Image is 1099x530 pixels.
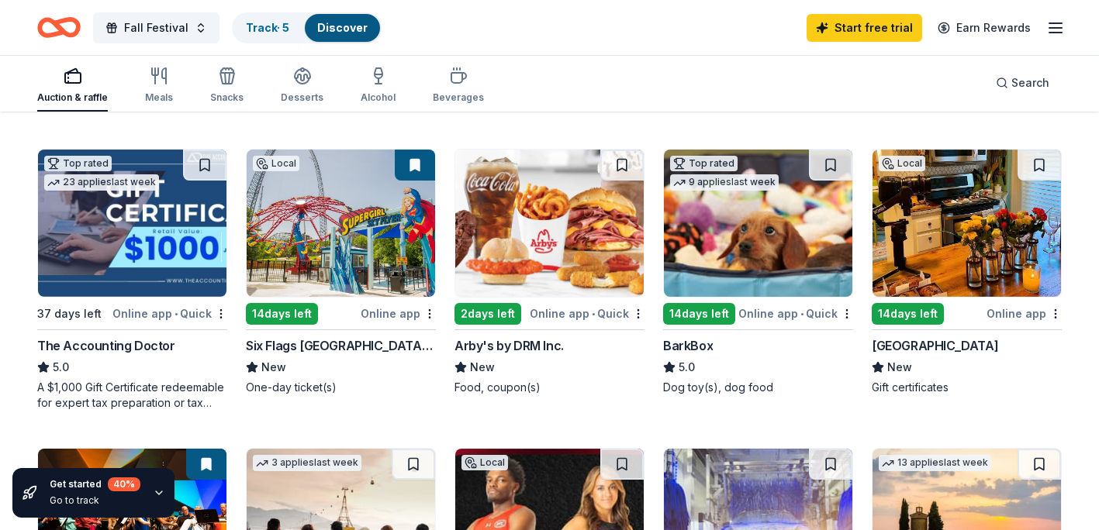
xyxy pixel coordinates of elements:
span: 5.0 [679,358,695,377]
div: The Accounting Doctor [37,336,175,355]
div: Meals [145,91,173,104]
div: Top rated [44,156,112,171]
div: 23 applies last week [44,174,159,191]
div: Food, coupon(s) [454,380,645,395]
div: 9 applies last week [670,174,779,191]
div: Desserts [281,91,323,104]
a: Image for BarkBoxTop rated9 applieslast week14days leftOnline app•QuickBarkBox5.0Dog toy(s), dog ... [663,149,853,395]
div: Alcohol [361,91,396,104]
img: Image for The Accounting Doctor [38,150,226,297]
div: Get started [50,477,140,491]
div: 3 applies last week [253,455,361,471]
div: Dog toy(s), dog food [663,380,853,395]
img: Image for Six Flags St. Louis [247,150,435,297]
div: Auction & raffle [37,91,108,104]
div: Snacks [210,91,244,104]
a: Image for Main Street Inn ParkvilleLocal14days leftOnline app[GEOGRAPHIC_DATA]NewGift certificates [872,149,1062,395]
div: 40 % [108,477,140,491]
div: Go to track [50,494,140,507]
div: Online app [987,304,1062,323]
div: 13 applies last week [879,455,991,471]
div: [GEOGRAPHIC_DATA] [872,336,998,355]
img: Image for Arby's by DRM Inc. [455,150,644,297]
span: New [887,358,912,377]
a: Home [37,9,81,46]
div: Gift certificates [872,380,1062,395]
div: Online app Quick [530,304,645,323]
button: Beverages [433,60,484,112]
button: Alcohol [361,60,396,112]
button: Track· 5Discover [232,12,382,43]
div: BarkBox [663,336,713,355]
span: 5.0 [53,358,69,377]
div: Online app [361,304,436,323]
span: • [592,308,595,320]
a: Image for The Accounting DoctorTop rated23 applieslast week37 days leftOnline app•QuickThe Accoun... [37,149,227,411]
span: New [470,358,495,377]
img: Image for Main Street Inn Parkville [873,150,1061,297]
span: • [800,308,804,320]
button: Search [983,67,1062,98]
button: Desserts [281,60,323,112]
div: Local [879,156,925,171]
div: Local [253,156,299,171]
span: New [261,358,286,377]
button: Meals [145,60,173,112]
div: 2 days left [454,303,521,325]
a: Earn Rewards [928,14,1040,42]
a: Discover [317,21,368,34]
a: Image for Six Flags St. LouisLocal14days leftOnline appSix Flags [GEOGRAPHIC_DATA][PERSON_NAME]Ne... [246,149,436,395]
span: • [175,308,178,320]
div: Online app Quick [112,304,227,323]
span: Fall Festival [124,19,188,37]
div: 14 days left [663,303,735,325]
button: Auction & raffle [37,60,108,112]
div: Beverages [433,91,484,104]
div: Six Flags [GEOGRAPHIC_DATA][PERSON_NAME] [246,336,436,355]
div: Online app Quick [738,304,853,323]
div: A $1,000 Gift Certificate redeemable for expert tax preparation or tax resolution services—recipi... [37,380,227,411]
button: Fall Festival [93,12,219,43]
div: One-day ticket(s) [246,380,436,395]
img: Image for BarkBox [664,150,852,297]
span: Search [1011,74,1049,92]
a: Start free trial [807,14,922,42]
a: Image for Arby's by DRM Inc.2days leftOnline app•QuickArby's by DRM Inc.NewFood, coupon(s) [454,149,645,395]
a: Track· 5 [246,21,289,34]
div: Top rated [670,156,738,171]
div: 37 days left [37,305,102,323]
div: Arby's by DRM Inc. [454,336,564,355]
div: 14 days left [872,303,944,325]
div: 14 days left [246,303,318,325]
button: Snacks [210,60,244,112]
div: Local [461,455,508,470]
